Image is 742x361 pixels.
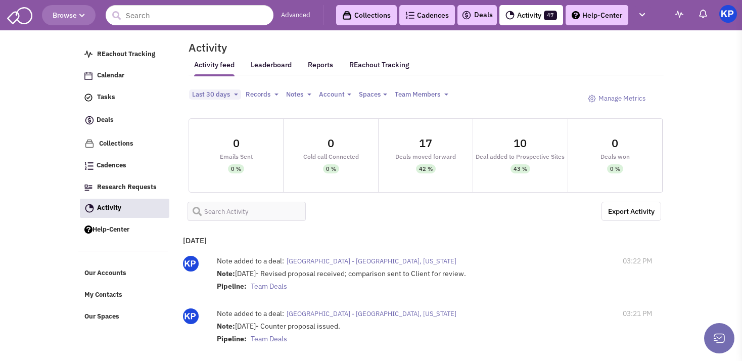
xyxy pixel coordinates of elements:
a: Deals [79,110,169,131]
button: Records [243,89,282,100]
img: help.png [84,225,92,234]
span: Collections [99,139,133,148]
a: My Contacts [79,286,169,305]
a: Tasks [79,88,169,107]
img: help.png [572,11,580,19]
img: Activity.png [85,204,94,213]
strong: Pipeline: [217,282,247,291]
div: Deals moved forward [379,153,473,160]
span: Browse [53,11,85,20]
div: [DATE]- Revised proposal received; comparison sent to Client for review. [217,268,575,294]
img: icon-deals.svg [461,9,472,21]
button: Account [316,89,354,100]
img: Calendar.png [84,72,92,80]
button: Notes [283,89,314,100]
span: Team Deals [251,334,287,343]
span: Tasks [97,93,115,102]
span: Our Accounts [84,269,126,278]
span: [GEOGRAPHIC_DATA] - [GEOGRAPHIC_DATA], [US_STATE] [287,257,456,265]
a: Activity feed [194,60,235,76]
span: My Contacts [84,291,122,299]
span: REachout Tracking [97,50,155,58]
img: Activity.png [505,11,515,20]
div: Emails Sent [189,153,283,160]
a: Export the below as a .XLSX spreadsheet [601,202,661,221]
a: Help-Center [566,5,628,25]
div: 0 % [610,164,620,173]
span: Research Requests [97,183,157,191]
a: Advanced [281,11,310,20]
img: Research.png [84,185,92,191]
div: [DATE]- Counter proposal issued. [217,321,575,346]
div: 0 % [326,164,336,173]
a: Help-Center [79,220,169,240]
span: Account [319,90,345,99]
img: icon-tasks.png [84,94,92,102]
a: Deals [461,9,493,21]
span: Last 30 days [192,90,230,99]
input: Search [106,5,273,25]
span: Activity [97,203,121,212]
div: 10 [514,138,527,149]
h2: Activity [176,43,227,52]
img: icon-collection-lavender-black.svg [342,11,352,20]
a: Our Spaces [79,307,169,327]
a: Collections [336,5,397,25]
span: Our Spaces [84,312,119,321]
div: Deal added to Prospective Sites [473,153,567,160]
div: 0 [612,138,618,149]
div: 42 % [419,164,433,173]
button: Team Members [392,89,451,100]
img: Cadences_logo.png [405,12,414,19]
a: Cadences [399,5,455,25]
img: KeyPoint Partners [719,5,737,23]
button: Last 30 days [189,89,241,100]
img: icon-collection-lavender.png [84,139,95,149]
div: 17 [419,138,432,149]
div: 0 [233,138,240,149]
span: Notes [286,90,303,99]
span: [GEOGRAPHIC_DATA] - [GEOGRAPHIC_DATA], [US_STATE] [287,309,456,318]
img: Gp5tB00MpEGTGSMiAkF79g.png [183,308,199,324]
a: Collections [79,134,169,154]
a: Research Requests [79,178,169,197]
span: Team Members [395,90,440,99]
div: Deals won [568,153,662,160]
img: octicon_gear-24.png [588,95,596,103]
b: [DATE] [183,236,207,245]
span: Cadences [97,161,126,170]
label: Note added to a deal: [217,256,284,266]
span: 03:21 PM [623,308,652,319]
span: 47 [544,11,557,20]
a: REachout Tracking [79,45,169,64]
strong: Pipeline: [217,334,247,343]
span: Team Deals [251,282,287,291]
a: Activity47 [499,5,563,25]
strong: Note: [217,269,235,278]
img: SmartAdmin [7,5,32,24]
a: REachout Tracking [349,54,409,75]
a: Calendar [79,66,169,85]
a: Manage Metrics [583,89,651,108]
img: icon-deals.svg [84,114,95,126]
label: Note added to a deal: [217,308,284,319]
img: Gp5tB00MpEGTGSMiAkF79g.png [183,256,199,272]
img: Cadences_logo.png [84,162,94,170]
div: 0 % [231,164,241,173]
strong: Note: [217,322,235,331]
a: Our Accounts [79,264,169,283]
div: 0 [328,138,334,149]
input: Search Activity [188,202,306,221]
button: Spaces [356,89,390,100]
a: Activity [80,199,169,218]
span: Spaces [359,90,381,99]
div: 43 % [514,164,527,173]
a: Cadences [79,156,169,175]
a: Reports [308,60,333,76]
span: Records [246,90,270,99]
button: Browse [42,5,96,25]
span: Calendar [97,71,124,80]
a: Leaderboard [251,60,292,76]
div: Cold call Connected [284,153,378,160]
